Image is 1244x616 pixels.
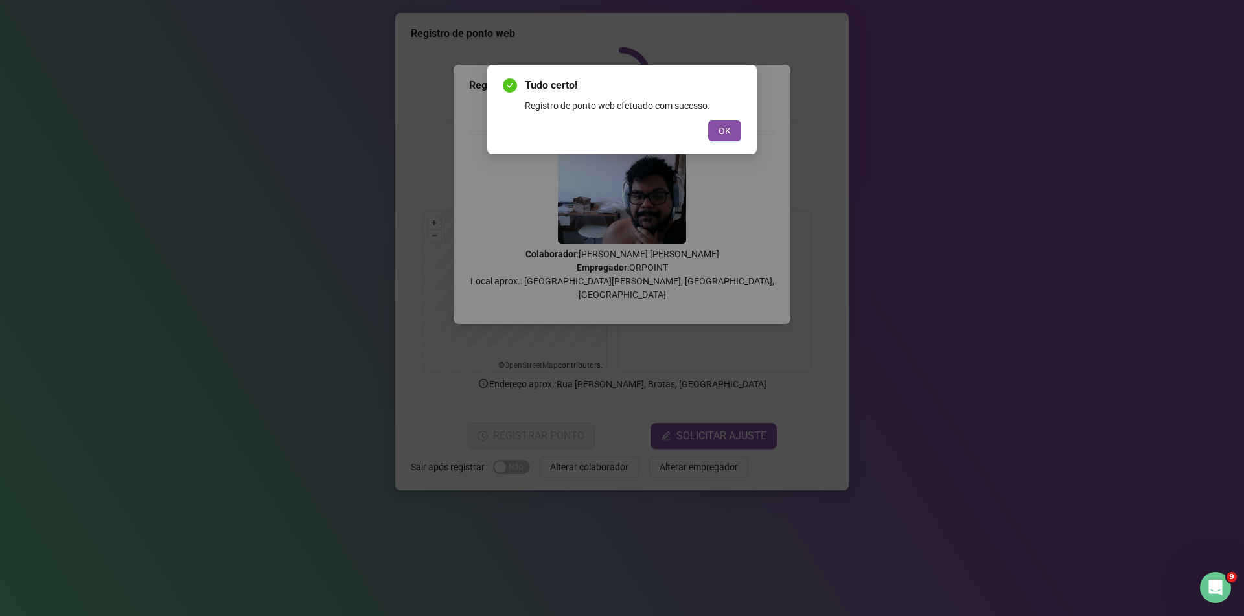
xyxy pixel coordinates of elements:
iframe: Intercom live chat [1200,572,1231,603]
span: OK [719,124,731,138]
span: 9 [1227,572,1237,582]
div: Registro de ponto web efetuado com sucesso. [525,98,741,113]
span: Tudo certo! [525,78,741,93]
span: check-circle [503,78,517,93]
button: OK [708,120,741,141]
